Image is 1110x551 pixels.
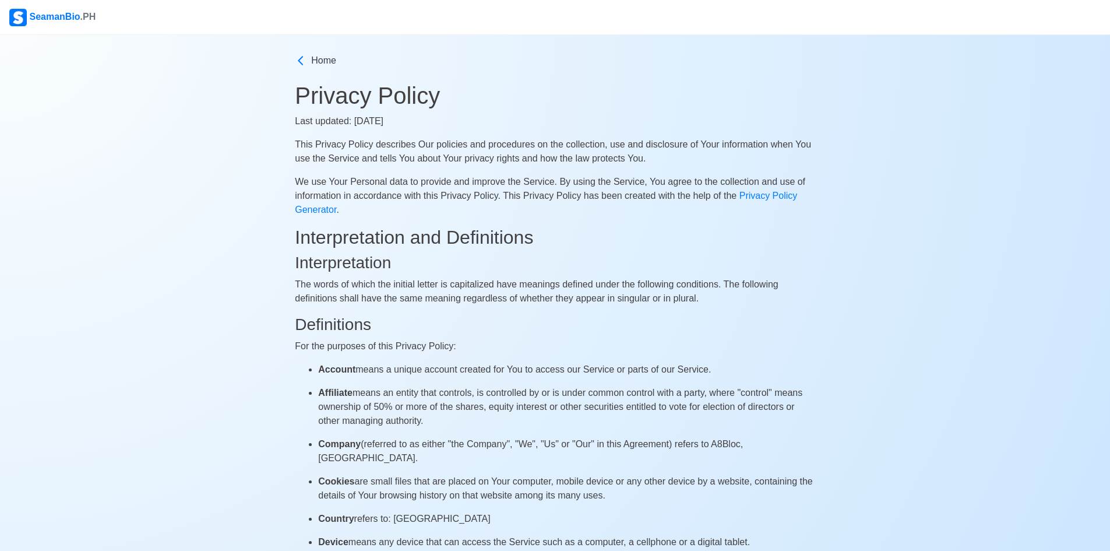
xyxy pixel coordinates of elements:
p: refers to: [GEOGRAPHIC_DATA] [318,512,815,526]
strong: Affiliate [318,388,353,398]
strong: Company [318,439,361,449]
p: means an entity that controls, is controlled by or is under common control with a party, where "c... [318,386,815,428]
div: SeamanBio [9,9,96,26]
h3: Interpretation [295,253,815,273]
span: .PH [80,12,96,22]
p: For the purposes of this Privacy Policy: [295,339,815,353]
p: This Privacy Policy describes Our policies and procedures on the collection, use and disclosure o... [295,138,815,166]
h1: Privacy Policy [295,82,815,110]
strong: Account [318,364,355,374]
img: Logo [9,9,27,26]
p: (referred to as either "the Company", "We", "Us" or "Our" in this Agreement) refers to A8Bloc, [G... [318,437,815,465]
p: means any device that can access the Service such as a computer, a cellphone or a digital tablet. [318,535,815,549]
a: Home [295,54,815,68]
strong: Device [318,537,348,547]
strong: Country [318,514,354,524]
p: We use Your Personal data to provide and improve the Service. By using the Service, You agree to ... [295,175,815,217]
strong: Cookies [318,476,354,486]
h3: Definitions [295,315,815,335]
p: Last updated: [DATE] [295,114,815,128]
span: Home [311,54,336,68]
p: are small files that are placed on Your computer, mobile device or any other device by a website,... [318,475,815,503]
p: means a unique account created for You to access our Service or parts of our Service. [318,363,815,377]
h2: Interpretation and Definitions [295,226,815,248]
p: The words of which the initial letter is capitalized have meanings defined under the following co... [295,278,815,306]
